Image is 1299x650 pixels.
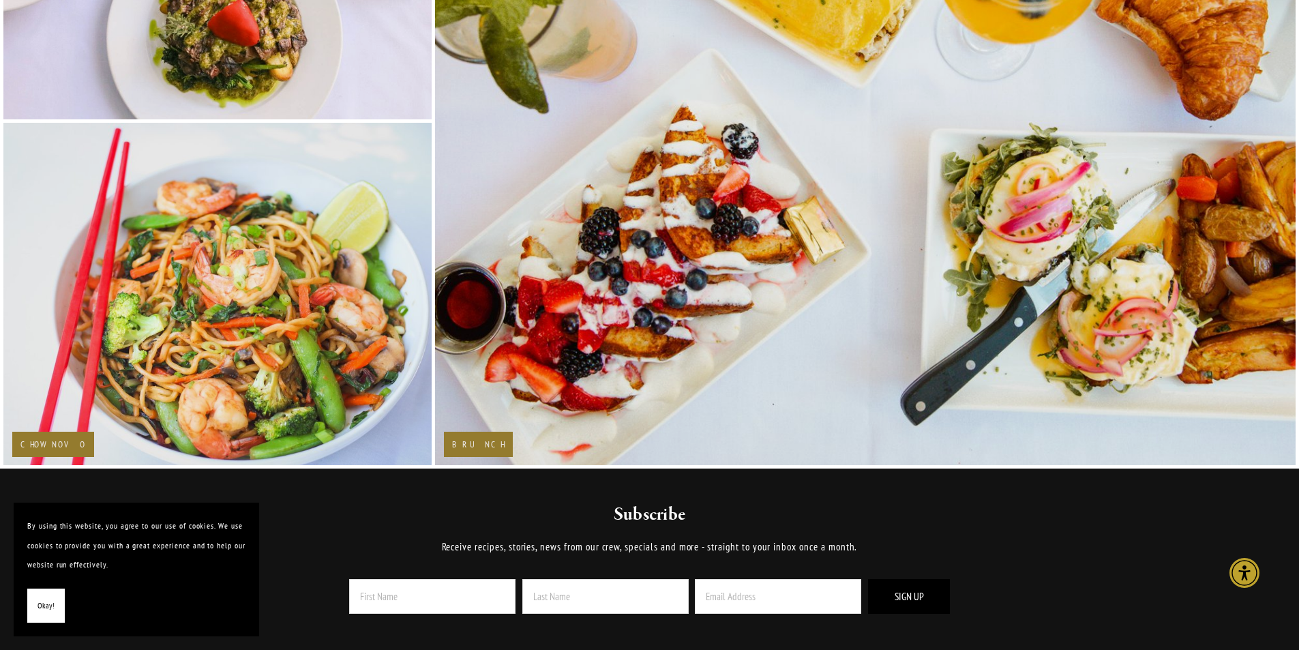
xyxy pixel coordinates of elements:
[14,503,259,636] section: Cookie banner
[452,440,505,449] h2: Brunch
[1229,558,1259,588] div: Accessibility Menu
[38,596,55,616] span: Okay!
[695,579,861,614] input: Email Address
[27,516,245,575] p: By using this website, you agree to our use of cookies. We use cookies to provide you with a grea...
[27,589,65,623] button: Okay!
[868,579,950,614] button: Sign Up
[895,590,924,603] span: Sign Up
[312,539,987,555] p: Receive recipes, stories, news from our crew, specials and more - straight to your inbox once a m...
[349,579,516,614] input: First Name
[20,440,86,449] h2: Chow Novo
[522,579,689,614] input: Last Name
[312,503,987,527] h2: Subscribe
